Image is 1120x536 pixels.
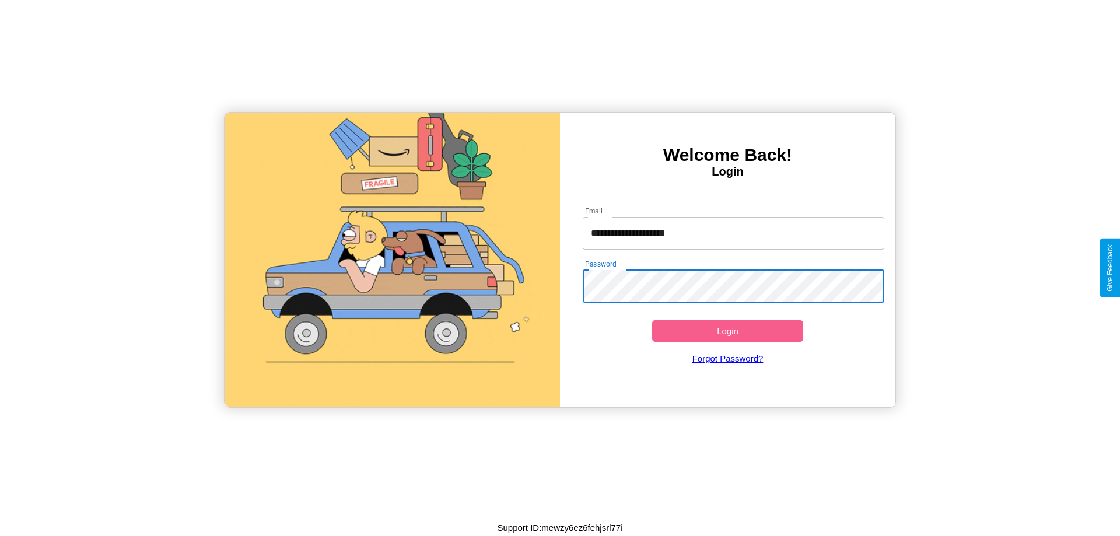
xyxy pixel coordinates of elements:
[225,113,560,407] img: gif
[497,520,622,535] p: Support ID: mewzy6ez6fehjsrl77i
[585,206,603,216] label: Email
[585,259,616,269] label: Password
[560,165,895,178] h4: Login
[652,320,803,342] button: Login
[1106,244,1114,292] div: Give Feedback
[560,145,895,165] h3: Welcome Back!
[577,342,879,375] a: Forgot Password?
